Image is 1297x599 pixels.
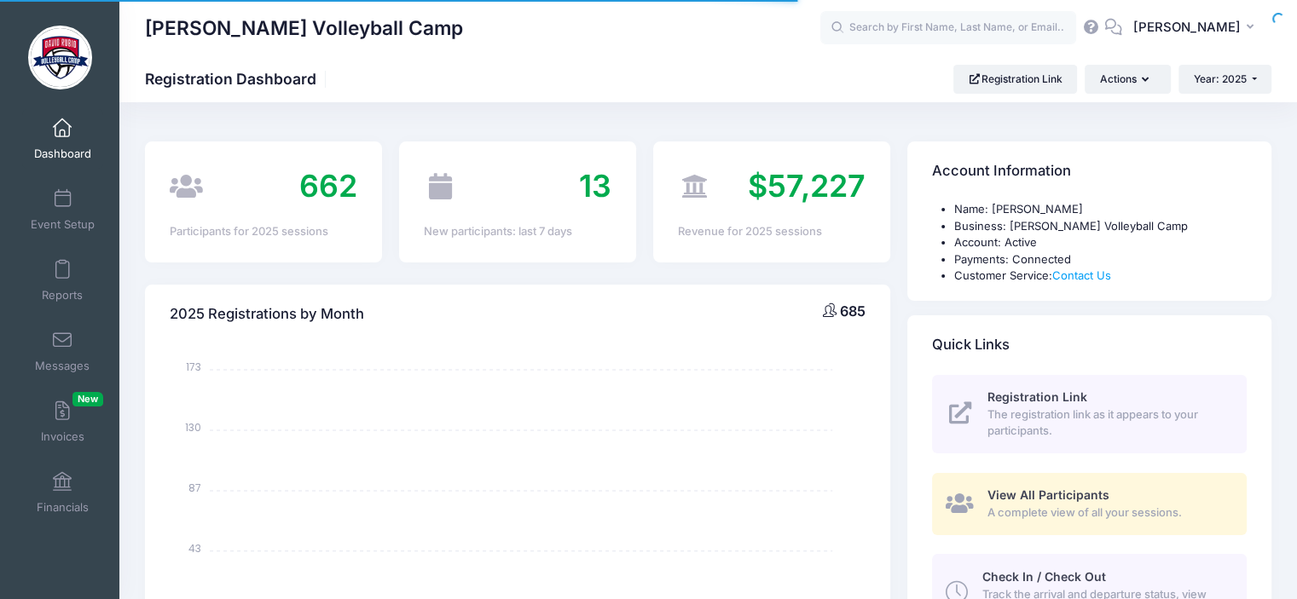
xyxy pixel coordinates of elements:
tspan: 43 [188,541,201,556]
span: 662 [299,167,357,204]
span: Dashboard [34,147,91,161]
span: Event Setup [31,217,95,232]
div: Participants for 2025 sessions [170,223,357,240]
a: Financials [22,463,103,522]
img: David Rubio Volleyball Camp [28,26,92,89]
h1: [PERSON_NAME] Volleyball Camp [145,9,463,48]
span: Messages [35,359,90,373]
a: Event Setup [22,180,103,239]
button: Year: 2025 [1178,65,1271,94]
span: 13 [579,167,611,204]
span: View All Participants [987,487,1109,502]
span: Reports [42,288,83,302]
a: View All Participants A complete view of all your sessions. [932,473,1247,535]
tspan: 130 [185,420,201,435]
a: Registration Link [953,65,1077,94]
tspan: 87 [188,481,201,495]
a: Reports [22,251,103,310]
li: Business: [PERSON_NAME] Volleyball Camp [954,218,1247,235]
a: Registration Link The registration link as it appears to your participants. [932,375,1247,453]
span: Registration Link [987,389,1087,404]
span: $57,227 [748,167,866,204]
span: Financials [37,500,89,515]
h4: Account Information [932,147,1071,196]
span: [PERSON_NAME] [1133,18,1241,37]
div: Revenue for 2025 sessions [678,223,866,240]
h4: 2025 Registrations by Month [170,290,364,338]
tspan: 173 [186,360,201,374]
a: Messages [22,321,103,381]
a: InvoicesNew [22,392,103,452]
a: Dashboard [22,109,103,169]
span: The registration link as it appears to your participants. [987,406,1227,440]
span: Check In / Check Out [981,569,1105,584]
a: Contact Us [1052,268,1111,282]
h1: Registration Dashboard [145,70,331,88]
span: Year: 2025 [1194,72,1247,85]
input: Search by First Name, Last Name, or Email... [820,11,1076,45]
span: New [72,392,103,406]
li: Name: [PERSON_NAME] [954,201,1247,218]
button: Actions [1085,65,1170,94]
span: 685 [840,302,866,320]
div: New participants: last 7 days [424,223,611,240]
li: Customer Service: [954,268,1247,285]
button: [PERSON_NAME] [1122,9,1271,48]
li: Account: Active [954,234,1247,251]
li: Payments: Connected [954,251,1247,268]
span: Invoices [41,429,84,444]
span: A complete view of all your sessions. [987,504,1227,521]
h4: Quick Links [932,320,1010,369]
